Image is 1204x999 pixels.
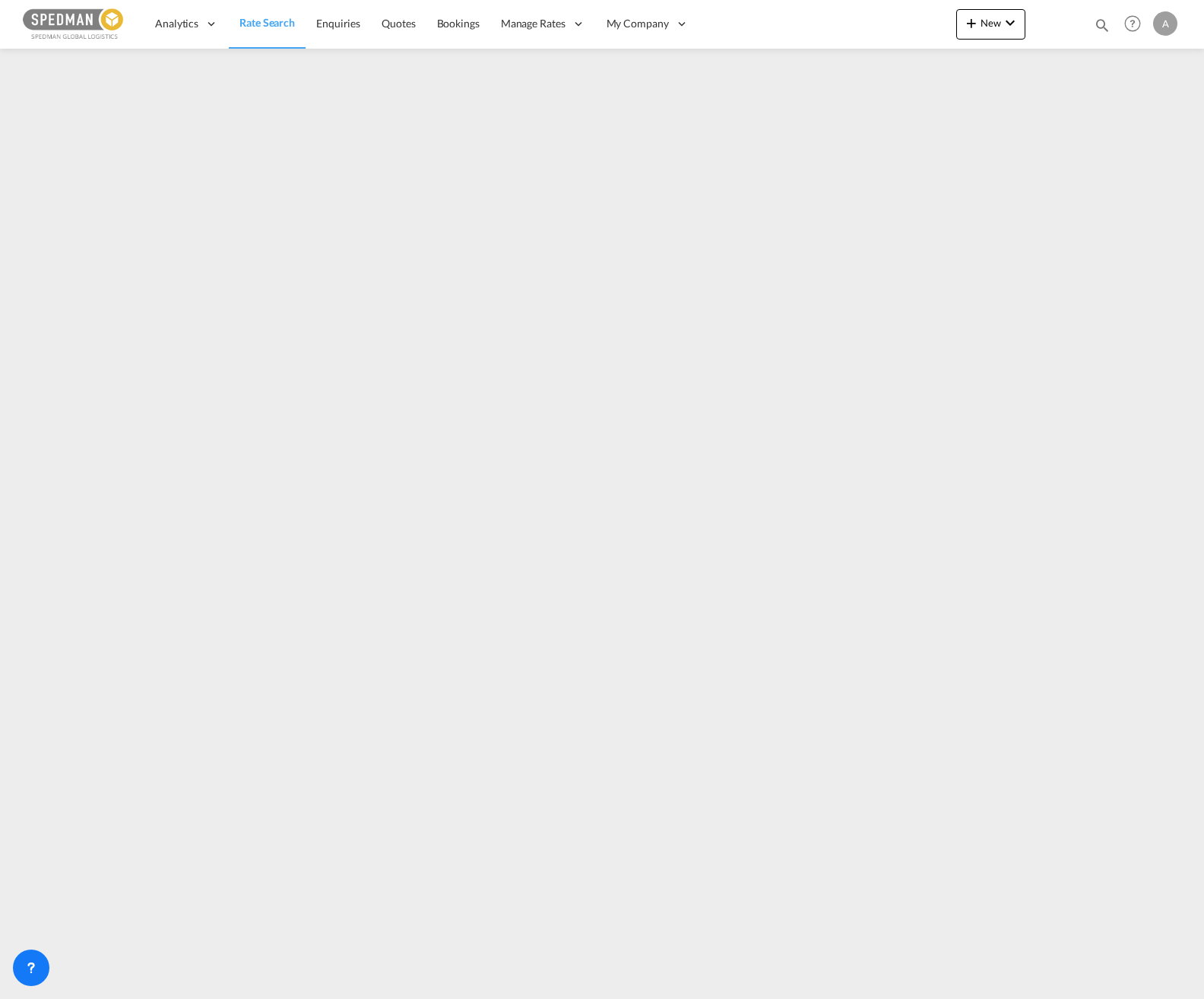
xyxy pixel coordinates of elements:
[1094,17,1111,40] div: icon-magnify
[23,7,125,41] img: c12ca350ff1b11efb6b291369744d907.png
[1094,17,1111,33] md-icon: icon-magnify
[962,17,1019,29] span: New
[1120,11,1153,38] div: Help
[239,16,295,29] span: Rate Search
[501,16,566,31] span: Manage Rates
[1120,11,1145,36] span: Help
[956,9,1025,40] button: icon-plus 400-fgNewicon-chevron-down
[155,16,198,31] span: Analytics
[962,14,981,32] md-icon: icon-plus 400-fg
[382,17,415,30] span: Quotes
[437,17,480,30] span: Bookings
[316,17,360,30] span: Enquiries
[1153,11,1177,36] div: A
[607,16,669,31] span: My Company
[1001,14,1019,32] md-icon: icon-chevron-down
